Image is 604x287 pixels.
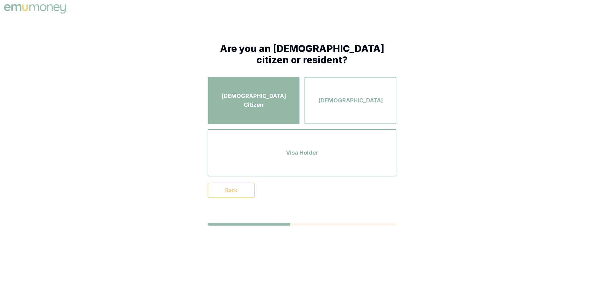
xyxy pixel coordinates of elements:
[208,129,396,176] button: Visa Holder
[208,43,396,66] h1: Are you an [DEMOGRAPHIC_DATA] citizen or resident?
[3,3,67,15] img: Emu Money
[318,96,383,105] span: [DEMOGRAPHIC_DATA]
[286,148,318,157] span: Visa Holder
[305,77,396,124] button: [DEMOGRAPHIC_DATA]
[208,77,299,124] button: [DEMOGRAPHIC_DATA] Citizen
[208,183,255,198] button: Back
[213,92,294,109] span: [DEMOGRAPHIC_DATA] Citizen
